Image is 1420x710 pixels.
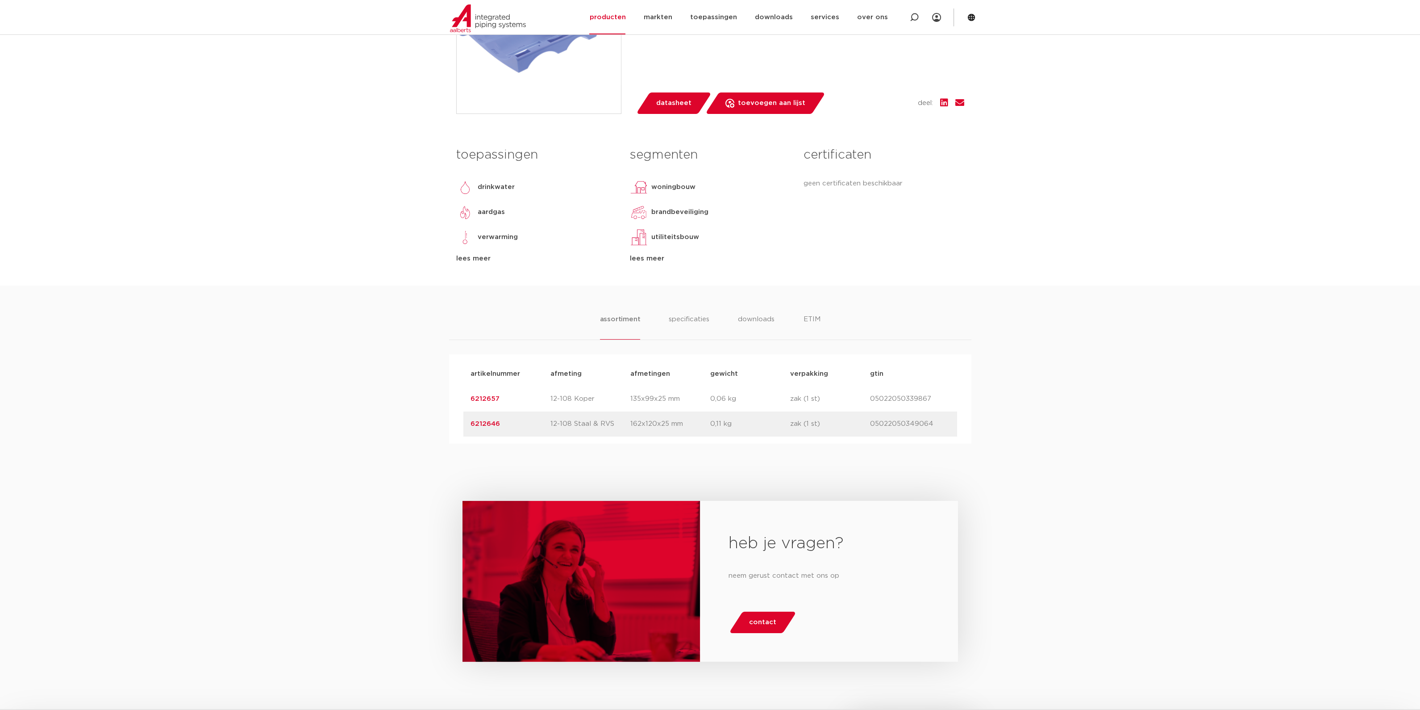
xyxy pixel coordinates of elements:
[918,98,933,109] span: deel:
[478,207,505,218] p: aardgas
[630,228,648,246] img: utiliteitsbouw
[729,569,929,583] p: neem gerust contact met ons op
[804,146,964,164] h3: certificaten
[790,394,870,404] p: zak (1 st)
[600,314,641,340] li: assortiment
[630,178,648,196] img: woningbouw
[738,96,805,110] span: toevoegen aan lijst
[790,369,870,379] p: verpakking
[710,394,790,404] p: 0,06 kg
[630,369,710,379] p: afmetingen
[870,394,950,404] p: 05022050339867
[456,203,474,221] img: aardgas
[550,394,630,404] p: 12-108 Koper
[651,207,708,218] p: brandbeveiliging
[729,533,929,555] h2: heb je vragen?
[550,419,630,429] p: 12-108 Staal & RVS
[749,615,776,630] span: contact
[669,314,709,340] li: specificaties
[729,612,797,633] a: contact
[630,419,710,429] p: 162x120x25 mm
[478,232,518,243] p: verwarming
[630,394,710,404] p: 135x99x25 mm
[630,203,648,221] img: brandbeveiliging
[471,395,500,402] a: 6212657
[870,369,950,379] p: gtin
[656,96,691,110] span: datasheet
[738,314,775,340] li: downloads
[710,369,790,379] p: gewicht
[636,92,712,114] a: datasheet
[471,420,500,427] a: 6212646
[630,253,790,264] div: lees meer
[456,228,474,246] img: verwarming
[471,369,550,379] p: artikelnummer
[630,146,790,164] h3: segmenten
[550,369,630,379] p: afmeting
[804,178,964,189] p: geen certificaten beschikbaar
[710,419,790,429] p: 0,11 kg
[790,419,870,429] p: zak (1 st)
[456,146,616,164] h3: toepassingen
[456,178,474,196] img: drinkwater
[651,232,699,243] p: utiliteitsbouw
[803,314,820,340] li: ETIM
[456,253,616,264] div: lees meer
[651,182,695,193] p: woningbouw
[870,419,950,429] p: 05022050349064
[478,182,515,193] p: drinkwater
